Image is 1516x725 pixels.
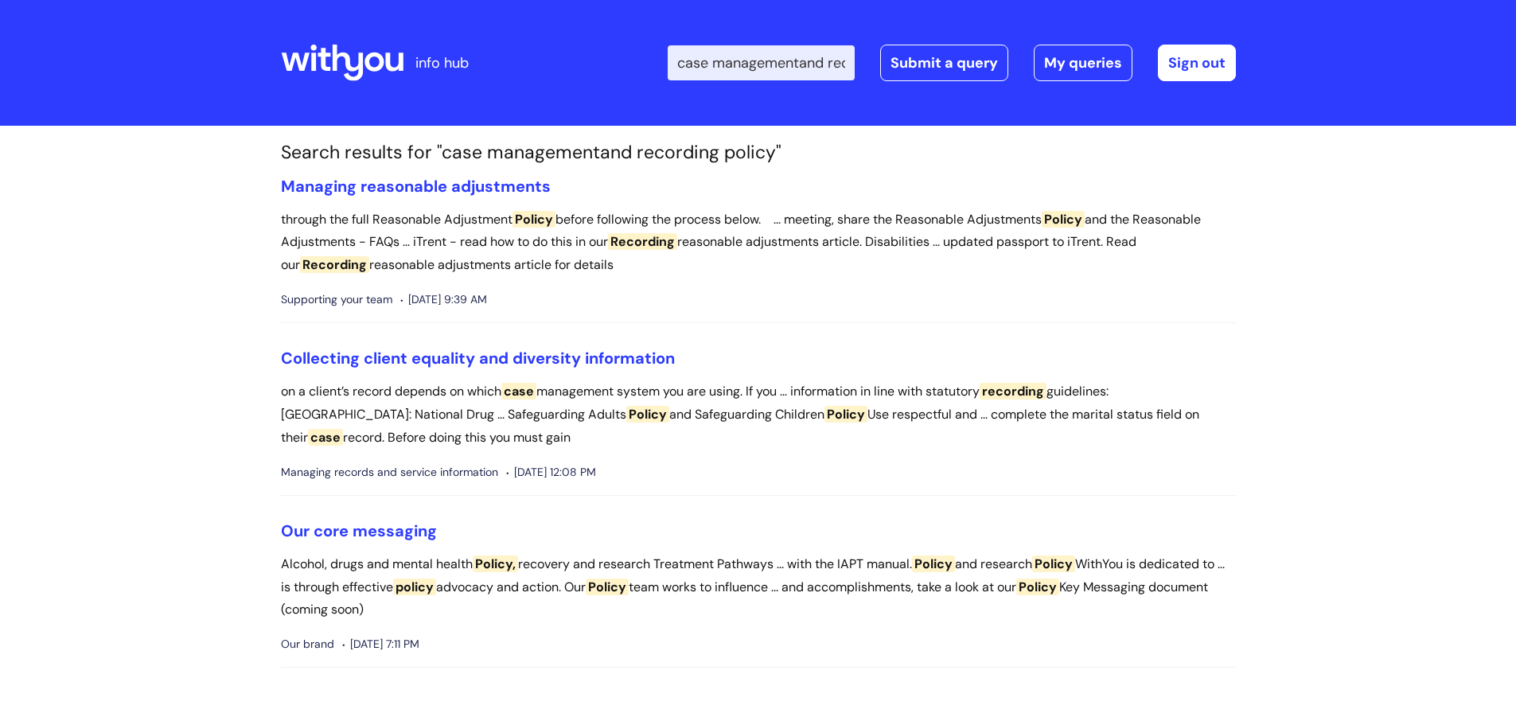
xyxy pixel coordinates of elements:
span: Policy [1042,211,1085,228]
p: on a client’s record depends on which management system you are using. If you ... information in ... [281,380,1236,449]
span: Policy [512,211,555,228]
span: Policy [824,406,867,423]
div: | - [668,45,1236,81]
span: Supporting your team [281,290,392,310]
span: [DATE] 12:08 PM [506,462,596,482]
a: Collecting client equality and diversity information [281,348,675,368]
span: Our brand [281,634,334,654]
span: recording [980,383,1046,400]
span: case [501,383,536,400]
span: Policy [912,555,955,572]
span: Policy [1032,555,1075,572]
span: case [308,429,343,446]
span: policy [393,579,436,595]
span: Policy [1016,579,1059,595]
span: [DATE] 7:11 PM [342,634,419,654]
span: Policy [586,579,629,595]
span: Recording [608,233,677,250]
a: Submit a query [880,45,1008,81]
a: Managing reasonable adjustments [281,176,551,197]
a: Our core messaging [281,520,437,541]
h1: Search results for "case managementand recording policy" [281,142,1236,164]
p: through the full Reasonable Adjustment before following the process below. ... meeting, share the... [281,209,1236,277]
span: Managing records and service information [281,462,498,482]
span: Policy, [473,555,518,572]
input: Search [668,45,855,80]
span: Recording [300,256,369,273]
span: [DATE] 9:39 AM [400,290,487,310]
span: Policy [626,406,669,423]
p: info hub [415,50,469,76]
a: Sign out [1158,45,1236,81]
p: Alcohol, drugs and mental health recovery and research Treatment Pathways ... with the IAPT manua... [281,553,1236,622]
a: My queries [1034,45,1132,81]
